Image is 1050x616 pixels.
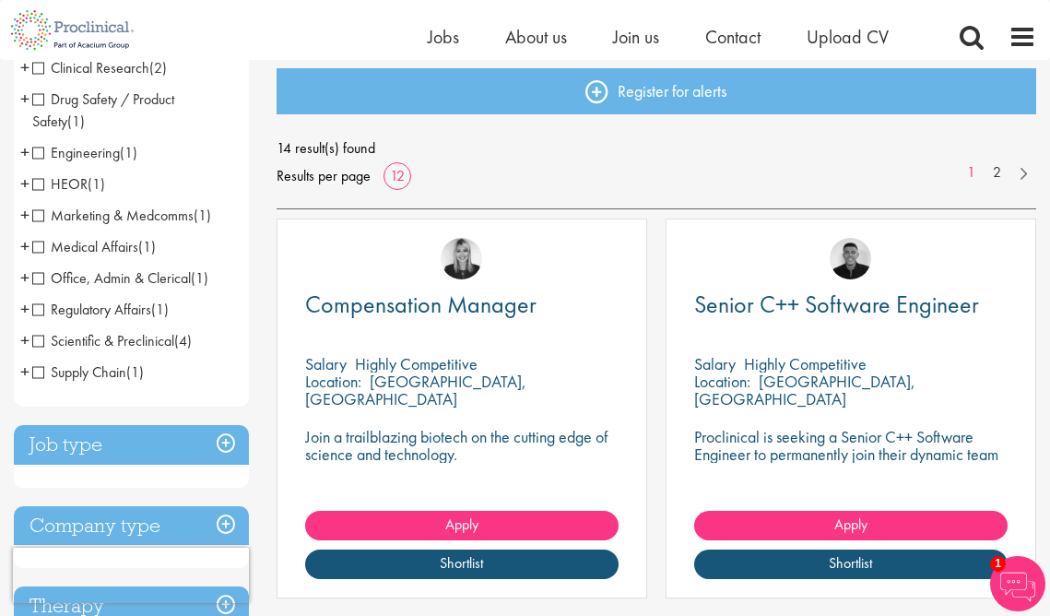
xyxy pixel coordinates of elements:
[32,237,138,256] span: Medical Affairs
[277,162,371,190] span: Results per page
[32,331,192,350] span: Scientific & Preclinical
[694,371,750,392] span: Location:
[32,143,120,162] span: Engineering
[32,174,88,194] span: HEOR
[990,556,1045,611] img: Chatbot
[138,237,156,256] span: (1)
[277,135,1036,162] span: 14 result(s) found
[20,138,29,166] span: +
[744,353,867,374] p: Highly Competitive
[13,548,249,603] iframe: reCAPTCHA
[32,268,191,288] span: Office, Admin & Clerical
[694,511,1008,540] a: Apply
[428,25,459,49] a: Jobs
[126,362,144,382] span: (1)
[958,162,985,184] a: 1
[191,268,208,288] span: (1)
[32,174,105,194] span: HEOR
[694,371,915,409] p: [GEOGRAPHIC_DATA], [GEOGRAPHIC_DATA]
[305,428,619,463] p: Join a trailblazing biotech on the cutting edge of science and technology.
[67,112,85,131] span: (1)
[305,371,526,409] p: [GEOGRAPHIC_DATA], [GEOGRAPHIC_DATA]
[694,289,979,320] span: Senior C++ Software Engineer
[32,237,156,256] span: Medical Affairs
[694,293,1008,316] a: Senior C++ Software Engineer
[32,89,174,131] span: Drug Safety / Product Safety
[32,206,211,225] span: Marketing & Medcomms
[505,25,567,49] a: About us
[88,174,105,194] span: (1)
[383,166,411,185] a: 12
[694,550,1008,579] a: Shortlist
[32,268,208,288] span: Office, Admin & Clerical
[32,58,149,77] span: Clinical Research
[174,331,192,350] span: (4)
[305,550,619,579] a: Shortlist
[149,58,167,77] span: (2)
[32,300,169,319] span: Regulatory Affairs
[305,293,619,316] a: Compensation Manager
[305,371,361,392] span: Location:
[445,515,478,534] span: Apply
[151,300,169,319] span: (1)
[20,201,29,229] span: +
[14,425,249,465] h3: Job type
[694,428,1008,480] p: Proclinical is seeking a Senior C++ Software Engineer to permanently join their dynamic team in [...
[20,232,29,260] span: +
[834,515,867,534] span: Apply
[20,85,29,113] span: +
[32,362,126,382] span: Supply Chain
[613,25,659,49] a: Join us
[694,353,736,374] span: Salary
[32,331,174,350] span: Scientific & Preclinical
[32,362,144,382] span: Supply Chain
[20,326,29,354] span: +
[20,53,29,81] span: +
[807,25,889,49] a: Upload CV
[20,170,29,197] span: +
[20,358,29,385] span: +
[14,506,249,546] h3: Company type
[305,353,347,374] span: Salary
[120,143,137,162] span: (1)
[830,238,871,279] img: Christian Andersen
[705,25,761,49] a: Contact
[20,295,29,323] span: +
[194,206,211,225] span: (1)
[984,162,1010,184] a: 2
[32,300,151,319] span: Regulatory Affairs
[32,143,137,162] span: Engineering
[990,556,1006,572] span: 1
[277,68,1036,114] a: Register for alerts
[32,206,194,225] span: Marketing & Medcomms
[441,238,482,279] img: Janelle Jones
[32,58,167,77] span: Clinical Research
[355,353,478,374] p: Highly Competitive
[305,511,619,540] a: Apply
[305,289,537,320] span: Compensation Manager
[20,264,29,291] span: +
